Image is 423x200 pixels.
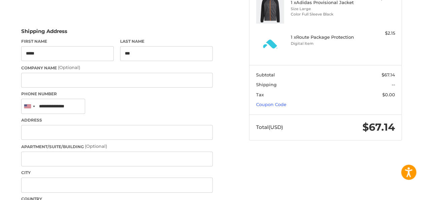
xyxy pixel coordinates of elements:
label: Phone Number [21,91,213,97]
div: $2.15 [360,30,395,37]
label: Last Name [120,38,213,44]
label: Apartment/Suite/Building [21,143,213,150]
span: Subtotal [256,72,275,77]
small: (Optional) [85,143,107,149]
li: Digital Item [291,41,359,46]
div: United States: +1 [22,99,37,113]
span: $67.14 [382,72,395,77]
a: Coupon Code [256,102,286,107]
span: $0.00 [382,92,395,97]
h4: 1 x Route Package Protection [291,34,359,40]
small: (Optional) [58,65,80,70]
li: Color Full Sleeve Black [291,11,359,17]
span: Total (USD) [256,124,283,130]
span: -- [392,82,395,87]
span: $67.14 [362,121,395,133]
label: Company Name [21,64,213,71]
label: Address [21,117,213,123]
span: Shipping [256,82,277,87]
label: First Name [21,38,114,44]
label: City [21,170,213,176]
legend: Shipping Address [21,28,67,38]
span: Tax [256,92,264,97]
li: Size Large [291,6,359,12]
